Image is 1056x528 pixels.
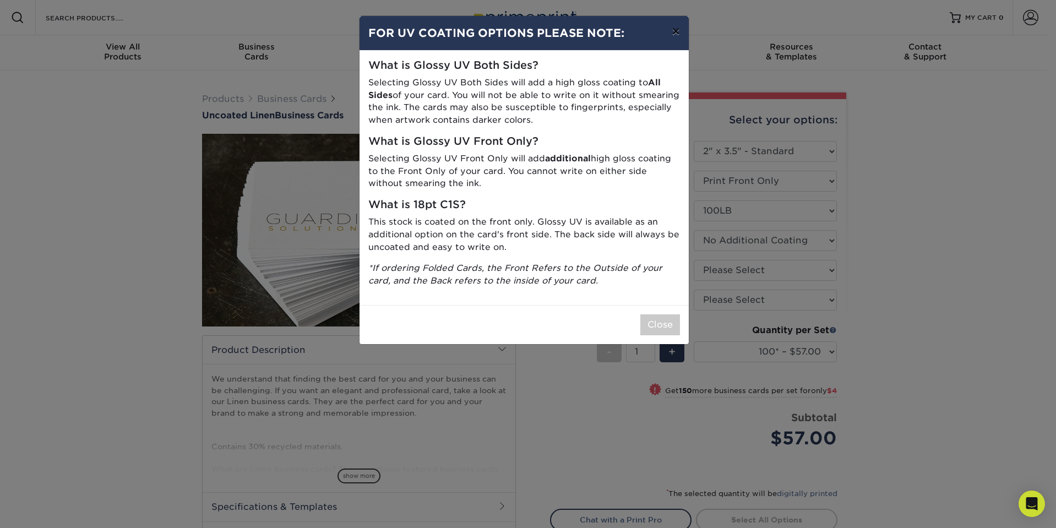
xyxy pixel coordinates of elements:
[368,77,661,100] strong: All Sides
[663,16,688,47] button: ×
[368,59,680,72] h5: What is Glossy UV Both Sides?
[368,216,680,253] p: This stock is coated on the front only. Glossy UV is available as an additional option on the car...
[545,153,591,164] strong: additional
[368,25,680,41] h4: FOR UV COATING OPTIONS PLEASE NOTE:
[368,263,662,286] i: *If ordering Folded Cards, the Front Refers to the Outside of your card, and the Back refers to t...
[640,314,680,335] button: Close
[368,153,680,190] p: Selecting Glossy UV Front Only will add high gloss coating to the Front Only of your card. You ca...
[368,199,680,211] h5: What is 18pt C1S?
[368,135,680,148] h5: What is Glossy UV Front Only?
[368,77,680,127] p: Selecting Glossy UV Both Sides will add a high gloss coating to of your card. You will not be abl...
[1019,491,1045,517] div: Open Intercom Messenger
